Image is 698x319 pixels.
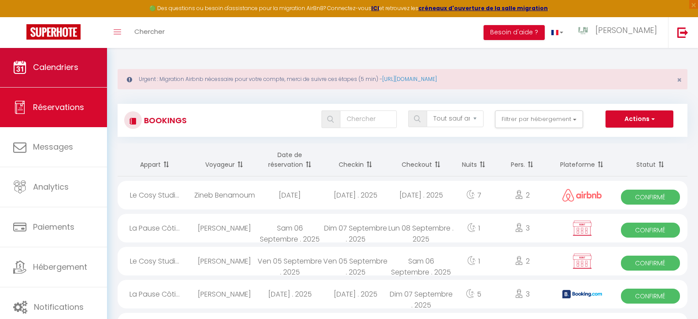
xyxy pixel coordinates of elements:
[371,4,379,12] a: ICI
[606,110,673,128] button: Actions
[33,261,87,272] span: Hébergement
[134,27,165,36] span: Chercher
[454,143,494,176] th: Sort by nights
[418,4,548,12] a: créneaux d'ouverture de la salle migration
[118,143,192,176] th: Sort by rentals
[613,143,687,176] th: Sort by status
[340,110,397,128] input: Chercher
[595,25,657,36] span: [PERSON_NAME]
[34,301,84,312] span: Notifications
[484,25,545,40] button: Besoin d'aide ?
[550,143,613,176] th: Sort by channel
[118,69,687,89] div: Urgent : Migration Airbnb nécessaire pour votre compte, merci de suivre ces étapes (5 min) -
[33,141,73,152] span: Messages
[142,110,187,130] h3: Bookings
[33,62,78,73] span: Calendriers
[323,143,388,176] th: Sort by checkin
[677,27,688,38] img: logout
[576,26,590,35] img: ...
[33,102,84,113] span: Réservations
[128,17,171,48] a: Chercher
[7,4,33,30] button: Ouvrir le widget de chat LiveChat
[677,74,682,85] span: ×
[33,221,74,232] span: Paiements
[26,24,81,40] img: Super Booking
[382,75,437,83] a: [URL][DOMAIN_NAME]
[257,143,323,176] th: Sort by booking date
[570,17,668,48] a: ... [PERSON_NAME]
[388,143,454,176] th: Sort by checkout
[677,76,682,84] button: Close
[192,143,257,176] th: Sort by guest
[495,110,583,128] button: Filtrer par hébergement
[494,143,550,176] th: Sort by people
[33,181,69,192] span: Analytics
